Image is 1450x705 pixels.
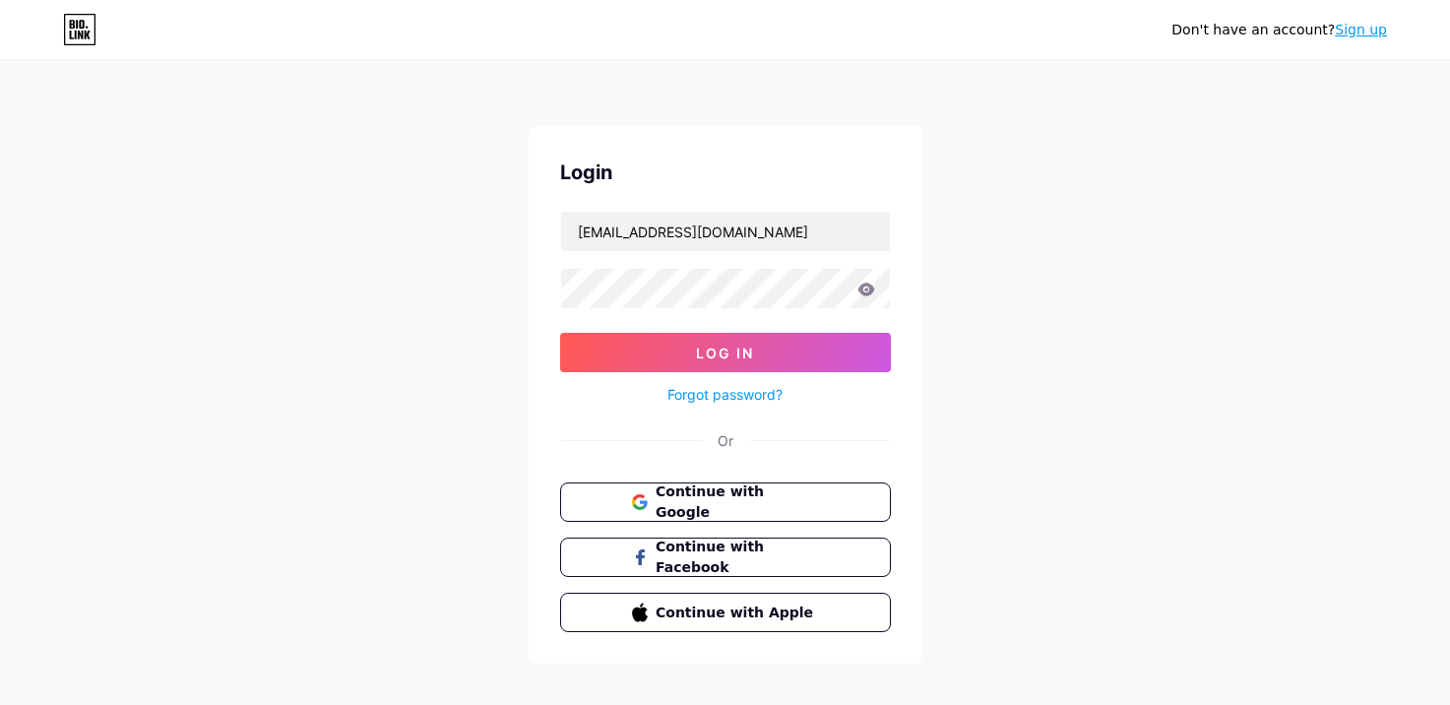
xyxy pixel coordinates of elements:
button: Continue with Apple [560,593,891,632]
button: Log In [560,333,891,372]
a: Sign up [1335,22,1387,37]
button: Continue with Facebook [560,538,891,577]
span: Continue with Google [656,481,818,523]
div: Login [560,158,891,187]
button: Continue with Google [560,482,891,522]
span: Continue with Facebook [656,537,818,578]
div: Or [718,430,733,451]
input: Username [561,212,890,251]
span: Log In [696,345,754,361]
span: Continue with Apple [656,603,818,623]
a: Forgot password? [667,384,783,405]
div: Don't have an account? [1171,20,1387,40]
